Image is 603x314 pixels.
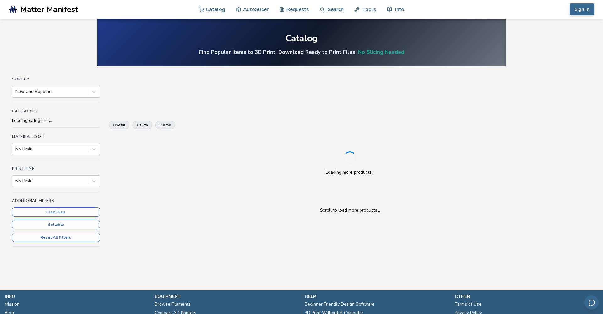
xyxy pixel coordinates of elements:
[12,134,100,139] h4: Material Cost
[133,121,152,129] button: utility
[20,5,78,14] span: Matter Manifest
[285,34,318,43] div: Catalog
[326,169,374,176] p: Loading more products...
[15,89,17,94] input: New and Popular
[115,207,584,214] p: Scroll to load more products...
[584,295,599,310] button: Send feedback via email
[5,300,19,309] a: Mission
[455,293,599,300] p: other
[12,118,100,123] div: Loading categories...
[12,198,100,203] h4: Additional Filters
[570,3,594,15] button: Sign In
[199,49,404,56] h4: Find Popular Items to 3D Print. Download Ready to Print Files.
[155,293,299,300] p: equipment
[455,300,481,309] a: Terms of Use
[12,220,100,229] button: Sellable
[12,207,100,217] button: Free Files
[109,121,129,129] button: useful
[305,300,375,309] a: Beginner Friendly Design Software
[12,77,100,81] h4: Sort By
[15,179,17,184] input: No Limit
[305,293,448,300] p: help
[5,293,149,300] p: info
[15,147,17,152] input: No Limit
[12,166,100,171] h4: Print Time
[12,109,100,113] h4: Categories
[155,300,191,309] a: Browse Filaments
[155,121,175,129] button: home
[12,233,100,242] button: Reset All Filters
[358,49,404,56] a: No Slicing Needed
